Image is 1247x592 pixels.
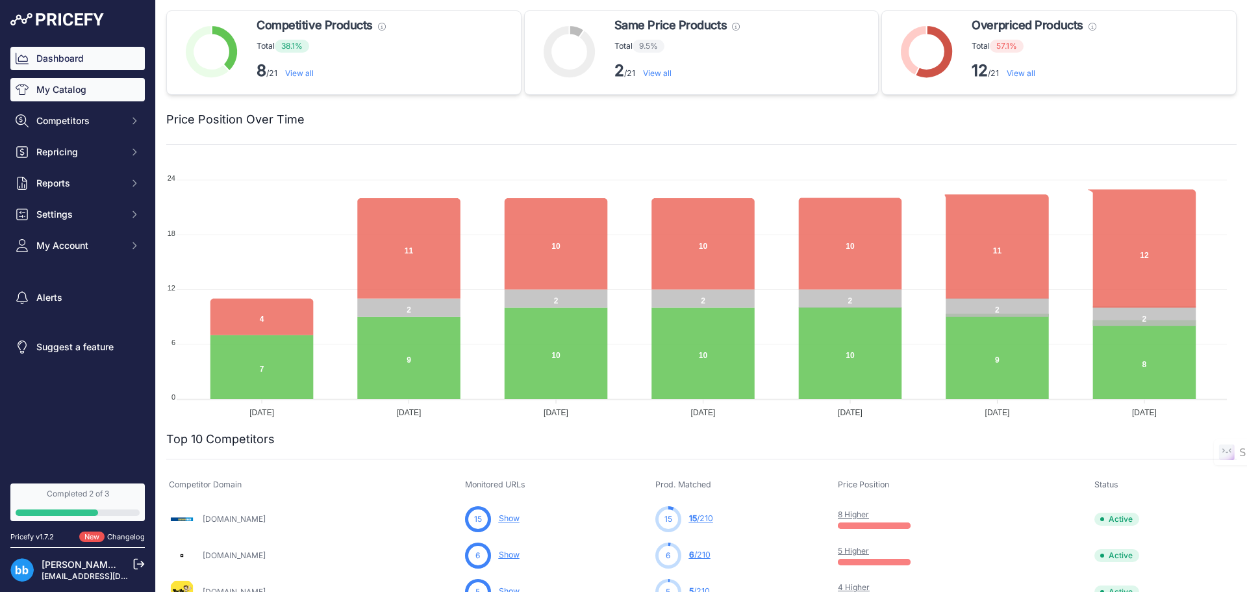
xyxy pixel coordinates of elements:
button: Repricing [10,140,145,164]
span: 6 [689,550,694,560]
p: Total [614,40,740,53]
tspan: 0 [171,393,175,401]
a: View all [1007,68,1035,78]
tspan: [DATE] [985,408,1010,417]
a: Changelog [107,532,145,541]
h2: Price Position Over Time [166,110,305,129]
a: 15/210 [689,513,713,523]
span: Settings [36,208,121,221]
tspan: [DATE] [691,408,716,417]
span: Competitive Products [257,16,373,34]
a: 5 Higher [838,546,869,556]
a: Completed 2 of 3 [10,483,145,521]
div: Pricefy v1.7.2 [10,532,54,543]
nav: Sidebar [10,47,145,468]
span: Competitors [36,114,121,127]
span: New [79,532,105,543]
p: /21 [614,60,740,81]
span: 38.1% [275,40,309,53]
span: Active [1094,513,1139,526]
p: /21 [972,60,1096,81]
tspan: [DATE] [397,408,422,417]
tspan: [DATE] [544,408,568,417]
a: Dashboard [10,47,145,70]
a: [EMAIL_ADDRESS][DOMAIN_NAME] [42,571,177,581]
p: Total [257,40,386,53]
h2: Top 10 Competitors [166,430,275,448]
a: [DOMAIN_NAME] [203,514,266,524]
span: 15 [689,513,697,523]
a: 8 Higher [838,509,869,519]
span: 15 [474,513,482,525]
span: Status [1094,480,1118,489]
p: Total [972,40,1096,53]
button: Reports [10,172,145,195]
span: 6 [475,550,480,561]
a: [PERSON_NAME] [PERSON_NAME] [42,559,194,570]
tspan: 24 [168,174,175,182]
span: Repricing [36,146,121,159]
span: Prod. Matched [655,480,711,489]
button: Competitors [10,109,145,133]
span: Reports [36,177,121,190]
a: 4 Higher [838,582,870,592]
strong: 8 [257,61,266,80]
p: /21 [257,60,386,81]
a: Alerts [10,286,145,309]
span: Price Position [838,480,889,489]
span: 15 [664,513,672,525]
tspan: [DATE] [838,408,863,417]
span: 6 [666,550,670,561]
a: View all [285,68,314,78]
a: View all [643,68,672,78]
a: Show [499,513,520,523]
span: My Account [36,239,121,252]
strong: 2 [614,61,624,80]
span: Same Price Products [614,16,727,34]
a: My Catalog [10,78,145,101]
tspan: 18 [168,229,175,237]
tspan: [DATE] [249,408,274,417]
a: Show [499,550,520,560]
div: Completed 2 of 3 [16,489,140,499]
a: [DOMAIN_NAME] [203,550,266,560]
span: Active [1094,549,1139,562]
tspan: 6 [171,339,175,346]
a: 6/210 [689,550,711,560]
a: Suggest a feature [10,335,145,359]
img: Pricefy Logo [10,13,104,26]
tspan: 12 [168,284,175,292]
span: Monitored URLs [465,480,525,489]
button: My Account [10,234,145,257]
strong: 12 [972,61,988,80]
span: 9.5% [633,40,664,53]
tspan: [DATE] [1132,408,1157,417]
button: Settings [10,203,145,226]
span: 57.1% [990,40,1024,53]
span: Overpriced Products [972,16,1083,34]
span: Competitor Domain [169,480,242,489]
